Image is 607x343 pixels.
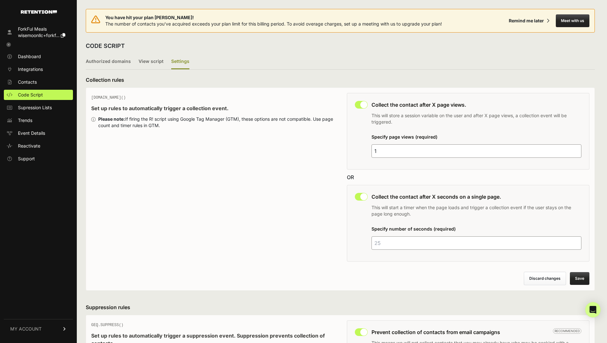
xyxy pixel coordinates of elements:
[91,323,124,327] span: GEQ.SUPPRESS()
[18,104,52,111] span: Supression Lists
[18,53,41,60] span: Dashboard
[371,112,582,125] p: This will store a session variable on the user and after X page views, a collection event will be...
[86,42,125,50] h2: CODE SCRIPT
[371,226,456,232] label: Specify number of seconds (required)
[105,21,442,27] span: The number of contacts you've acquired exceeds your plan limit for this billing period. To avoid ...
[91,105,228,111] strong: Set up rules to automatically trigger a collection event.
[18,117,32,124] span: Trends
[91,95,126,100] span: [DOMAIN_NAME]()
[371,236,582,250] input: 25
[86,54,131,69] label: Authorized domains
[98,116,125,122] strong: Please note:
[18,66,43,72] span: Integrations
[371,328,582,336] h3: Prevent collection of contacts from email campaigns
[105,14,442,21] span: You have hit your plan [PERSON_NAME]!
[10,326,42,332] span: MY ACCOUNT
[4,24,73,41] a: ForkFul Meals wisemoonllc+forkf...
[98,116,334,129] div: If firing the R! script using Google Tag Manager (GTM), these options are not compatible. Use pag...
[86,76,595,84] h3: Collection rules
[4,141,73,151] a: Reactivate
[371,134,437,140] label: Specify page views (required)
[524,272,566,285] button: Discard changes
[21,10,57,14] img: Retention.com
[4,319,73,339] a: MY ACCOUNT
[4,90,73,100] a: Code Script
[4,103,73,113] a: Supression Lists
[4,64,73,74] a: Integrations
[18,143,40,149] span: Reactivate
[371,101,582,109] h3: Collect the contact after X page views.
[556,14,589,27] button: Meet with us
[371,144,582,158] input: 4
[585,302,601,317] div: Open Intercom Messenger
[4,154,73,164] a: Support
[4,77,73,87] a: Contacts
[371,193,582,201] h3: Collect the contact after X seconds on a single page.
[171,54,189,69] label: Settings
[18,156,35,162] span: Support
[506,15,552,27] button: Remind me later
[18,33,60,38] span: wisemoonllc+forkf...
[509,18,544,24] div: Remind me later
[553,328,581,334] span: Recommended
[18,26,65,32] div: ForkFul Meals
[18,79,37,85] span: Contacts
[4,128,73,138] a: Event Details
[4,51,73,62] a: Dashboard
[570,272,589,285] button: Save
[18,130,45,136] span: Event Details
[139,54,164,69] label: View script
[18,92,43,98] span: Code Script
[4,115,73,126] a: Trends
[347,173,590,181] div: OR
[371,204,582,217] p: This will start a timer when the page loads and trigger a collection event if the user stays on t...
[86,303,595,311] h3: Suppression rules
